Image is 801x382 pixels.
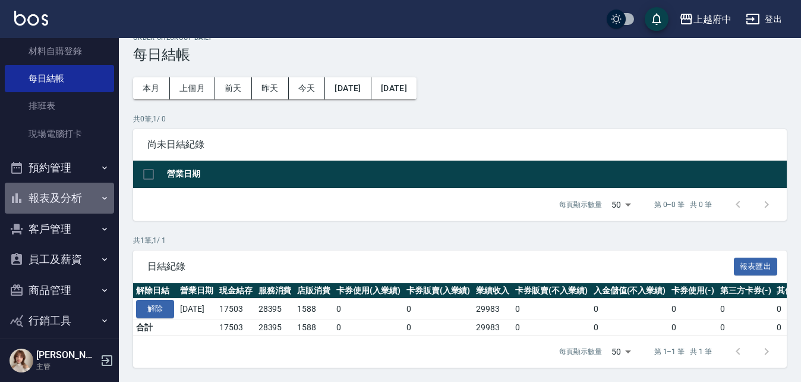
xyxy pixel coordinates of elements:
th: 卡券販賣(不入業績) [512,283,591,299]
button: [DATE] [371,77,417,99]
button: save [645,7,668,31]
td: 1588 [294,320,333,336]
a: 現場電腦打卡 [5,120,114,148]
th: 業績收入 [473,283,512,299]
td: 0 [512,320,591,336]
span: 尚未日結紀錄 [147,139,772,151]
th: 營業日期 [164,161,787,189]
img: Person [10,349,33,372]
td: 17503 [216,299,256,320]
button: 客戶管理 [5,214,114,245]
a: 報表匯出 [734,260,778,271]
td: 0 [333,299,403,320]
button: [DATE] [325,77,371,99]
span: 日結紀錄 [147,261,734,273]
img: Logo [14,11,48,26]
td: 0 [403,299,474,320]
td: 28395 [256,299,295,320]
div: 上越府中 [693,12,731,27]
button: 上個月 [170,77,215,99]
td: 合計 [133,320,177,336]
td: 0 [403,320,474,336]
button: 資料設定 [5,336,114,367]
button: 報表匯出 [734,258,778,276]
td: 0 [668,320,717,336]
th: 服務消費 [256,283,295,299]
td: [DATE] [177,299,216,320]
p: 每頁顯示數量 [559,346,602,357]
button: 今天 [289,77,326,99]
div: 50 [607,336,635,368]
p: 每頁顯示數量 [559,199,602,210]
button: 商品管理 [5,275,114,306]
th: 現金結存 [216,283,256,299]
th: 入金儲值(不入業績) [591,283,669,299]
a: 每日結帳 [5,65,114,92]
button: 解除 [136,300,174,318]
td: 0 [591,299,669,320]
td: 0 [333,320,403,336]
p: 主管 [36,361,97,372]
td: 0 [717,299,774,320]
th: 卡券販賣(入業績) [403,283,474,299]
th: 卡券使用(入業績) [333,283,403,299]
button: 員工及薪資 [5,244,114,275]
th: 營業日期 [177,283,216,299]
button: 前天 [215,77,252,99]
button: 昨天 [252,77,289,99]
div: 50 [607,189,635,221]
th: 店販消費 [294,283,333,299]
th: 解除日結 [133,283,177,299]
button: 報表及分析 [5,183,114,214]
td: 29983 [473,299,512,320]
td: 29983 [473,320,512,336]
p: 第 0–0 筆 共 0 筆 [654,199,712,210]
a: 排班表 [5,92,114,120]
th: 卡券使用(-) [668,283,717,299]
p: 共 1 筆, 1 / 1 [133,235,787,246]
button: 登出 [741,8,787,30]
td: 1588 [294,299,333,320]
th: 第三方卡券(-) [717,283,774,299]
button: 行銷工具 [5,305,114,336]
td: 17503 [216,320,256,336]
h5: [PERSON_NAME] [36,349,97,361]
td: 0 [717,320,774,336]
h3: 每日結帳 [133,46,787,63]
p: 第 1–1 筆 共 1 筆 [654,346,712,357]
td: 0 [512,299,591,320]
td: 28395 [256,320,295,336]
button: 預約管理 [5,152,114,183]
a: 材料自購登錄 [5,37,114,65]
p: 共 0 筆, 1 / 0 [133,114,787,124]
td: 0 [591,320,669,336]
td: 0 [668,299,717,320]
button: 本月 [133,77,170,99]
button: 上越府中 [674,7,736,32]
